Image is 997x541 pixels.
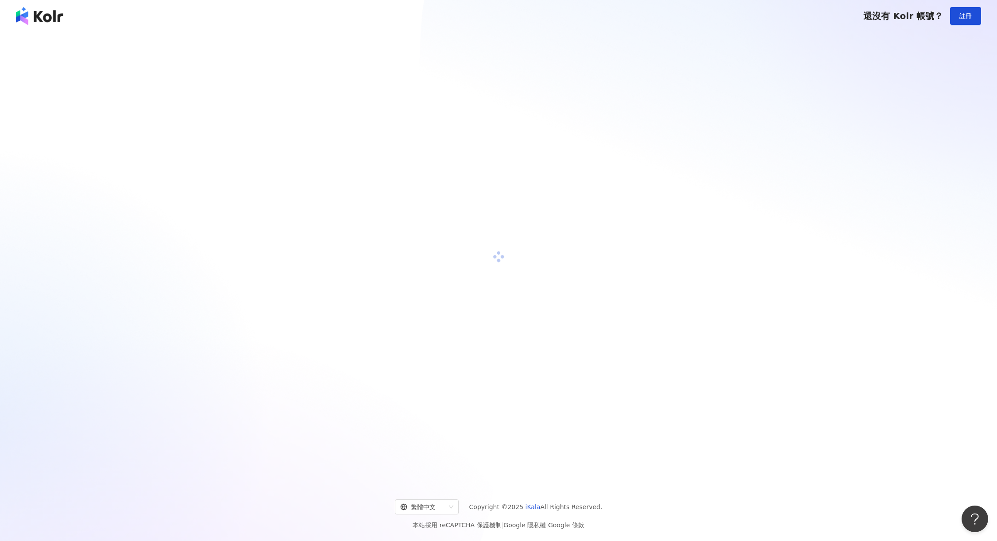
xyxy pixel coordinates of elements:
[962,506,988,532] iframe: Help Scout Beacon - Open
[526,503,541,510] a: iKala
[959,12,972,19] span: 註冊
[503,522,546,529] a: Google 隱私權
[548,522,584,529] a: Google 條款
[16,7,63,25] img: logo
[469,502,603,512] span: Copyright © 2025 All Rights Reserved.
[863,11,943,21] span: 還沒有 Kolr 帳號？
[400,500,445,514] div: 繁體中文
[950,7,981,25] button: 註冊
[546,522,548,529] span: |
[413,520,584,530] span: 本站採用 reCAPTCHA 保護機制
[502,522,504,529] span: |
